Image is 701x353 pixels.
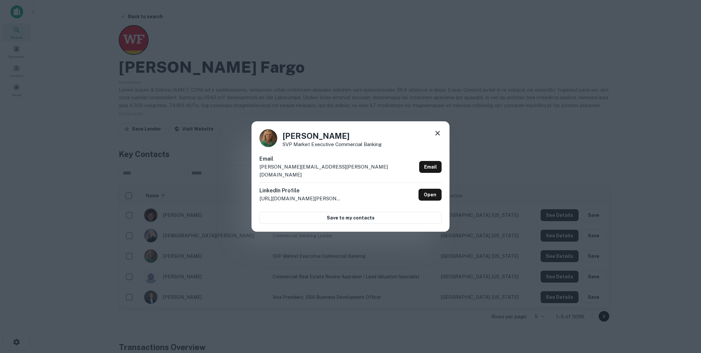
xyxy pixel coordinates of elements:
p: [URL][DOMAIN_NAME][PERSON_NAME] [259,195,342,203]
img: 1516565784181 [259,129,277,147]
h6: LinkedIn Profile [259,187,342,195]
h6: Email [259,155,417,163]
iframe: Chat Widget [668,300,701,332]
button: Save to my contacts [259,212,442,224]
h4: [PERSON_NAME] [283,130,382,142]
a: Email [419,161,442,173]
p: [PERSON_NAME][EMAIL_ADDRESS][PERSON_NAME][DOMAIN_NAME] [259,163,417,178]
a: Open [418,189,442,201]
p: SVP Market Executive Commercial Banking [283,142,382,147]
